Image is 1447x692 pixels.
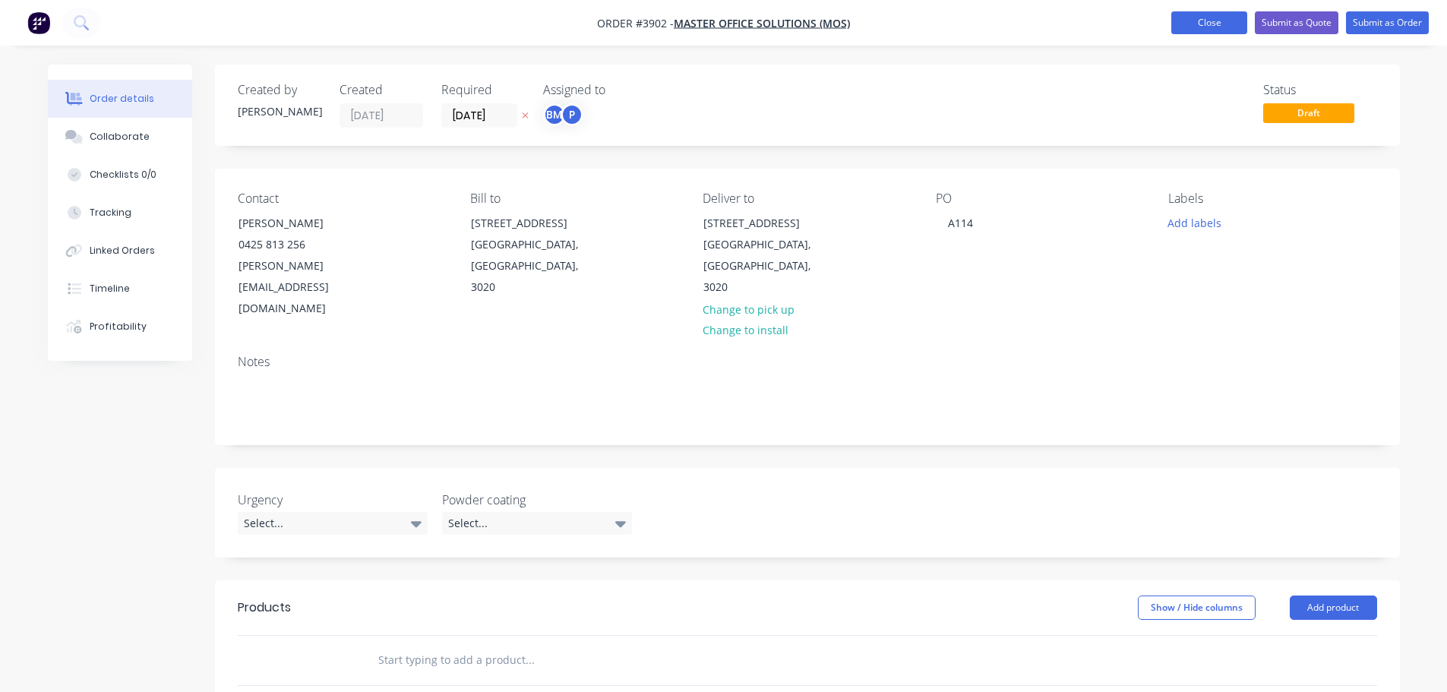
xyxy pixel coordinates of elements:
div: Notes [238,355,1377,369]
div: P [561,103,583,126]
div: PO [936,191,1144,206]
div: [PERSON_NAME] [238,103,321,119]
button: Change to pick up [694,299,802,319]
div: Labels [1168,191,1376,206]
button: Tracking [48,194,192,232]
span: Order #3902 - [597,16,674,30]
div: Created [340,83,423,97]
input: Start typing to add a product... [378,645,681,675]
div: [PERSON_NAME] [239,213,365,234]
div: BM [543,103,566,126]
div: Linked Orders [90,244,155,258]
button: Show / Hide columns [1138,596,1256,620]
div: [PERSON_NAME]0425 813 256[PERSON_NAME][EMAIL_ADDRESS][DOMAIN_NAME] [226,212,378,320]
button: Submit as Quote [1255,11,1338,34]
div: [STREET_ADDRESS][GEOGRAPHIC_DATA], [GEOGRAPHIC_DATA], 3020 [458,212,610,299]
button: Profitability [48,308,192,346]
button: Timeline [48,270,192,308]
label: Urgency [238,491,428,509]
div: Order details [90,92,154,106]
button: Submit as Order [1346,11,1429,34]
div: Timeline [90,282,130,295]
div: Required [441,83,525,97]
a: Master Office Solutions (MOS) [674,16,850,30]
button: Linked Orders [48,232,192,270]
button: BMP [543,103,583,126]
div: Checklists 0/0 [90,168,156,182]
div: Collaborate [90,130,150,144]
button: Add product [1290,596,1377,620]
button: Add labels [1160,212,1230,232]
div: Contact [238,191,446,206]
div: [GEOGRAPHIC_DATA], [GEOGRAPHIC_DATA], 3020 [703,234,829,298]
button: Order details [48,80,192,118]
label: Powder coating [442,491,632,509]
div: Status [1263,83,1377,97]
div: [STREET_ADDRESS] [471,213,597,234]
div: Deliver to [703,191,911,206]
div: [STREET_ADDRESS][GEOGRAPHIC_DATA], [GEOGRAPHIC_DATA], 3020 [690,212,842,299]
div: Assigned to [543,83,695,97]
div: [PERSON_NAME][EMAIL_ADDRESS][DOMAIN_NAME] [239,255,365,319]
button: Change to install [694,320,796,340]
div: Bill to [470,191,678,206]
div: [GEOGRAPHIC_DATA], [GEOGRAPHIC_DATA], 3020 [471,234,597,298]
div: Select... [442,512,632,535]
button: Collaborate [48,118,192,156]
button: Close [1171,11,1247,34]
div: [STREET_ADDRESS] [703,213,829,234]
div: 0425 813 256 [239,234,365,255]
span: Draft [1263,103,1354,122]
img: Factory [27,11,50,34]
div: Created by [238,83,321,97]
div: Tracking [90,206,131,220]
button: Checklists 0/0 [48,156,192,194]
div: Select... [238,512,428,535]
div: Products [238,599,291,617]
div: Profitability [90,320,147,333]
div: A114 [936,212,985,234]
